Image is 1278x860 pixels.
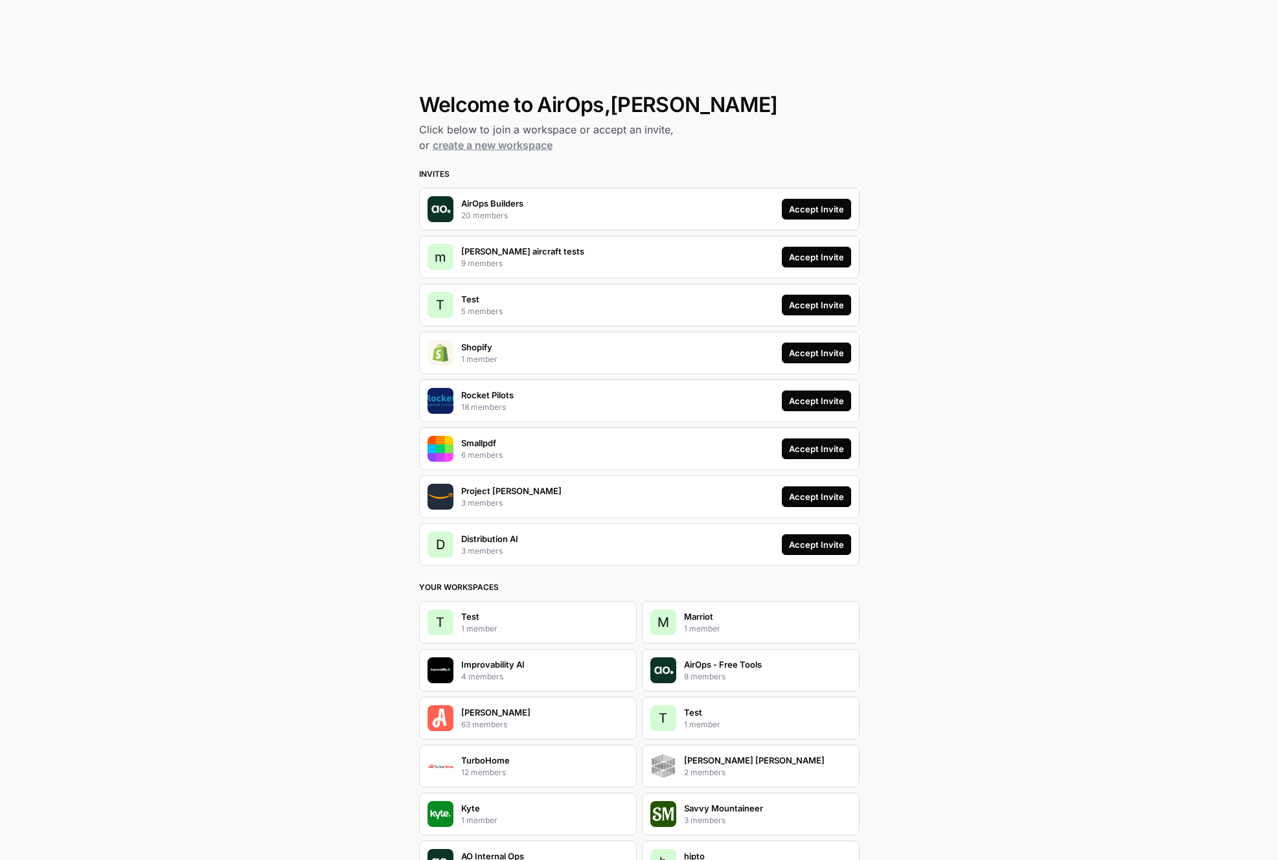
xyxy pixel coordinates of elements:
div: Accept Invite [789,538,844,551]
img: Company Logo [650,657,676,683]
p: 9 members [461,258,503,269]
div: Accept Invite [789,490,844,503]
span: T [436,613,444,631]
img: Company Logo [428,340,453,366]
p: 6 members [461,449,503,461]
button: Accept Invite [782,534,851,555]
p: AirOps Builders [461,197,523,210]
p: 3 members [684,815,725,826]
p: 8 members [684,671,725,683]
p: Test [684,706,702,719]
img: Company Logo [428,705,453,731]
button: Company LogoTurboHome12 members [419,745,637,787]
p: 1 member [684,623,720,635]
h3: Invites [419,168,860,180]
p: Kyte [461,802,480,815]
p: 1 member [684,719,720,730]
div: Accept Invite [789,442,844,455]
img: Company Logo [428,388,453,414]
p: 3 members [461,545,503,557]
button: Company LogoSavvy Mountaineer3 members [642,793,860,835]
img: Company Logo [428,484,453,510]
p: Test [461,293,479,306]
p: [PERSON_NAME] [461,706,531,719]
span: D [436,536,445,554]
p: 5 members [461,306,503,317]
div: Accept Invite [789,203,844,216]
button: Accept Invite [782,343,851,363]
h1: Welcome to AirOps, [PERSON_NAME] [419,93,860,117]
button: Company LogoAirOps - Free Tools8 members [642,649,860,692]
p: Project [PERSON_NAME] [461,484,562,497]
button: Accept Invite [782,438,851,459]
button: Accept Invite [782,295,851,315]
p: [PERSON_NAME] [PERSON_NAME] [684,754,825,767]
p: 2 members [684,767,725,778]
img: Company Logo [428,196,453,222]
img: Company Logo [428,801,453,827]
h2: Click below to join a workspace or accept an invite, or [419,122,860,153]
p: Savvy Mountaineer [684,802,763,815]
button: Accept Invite [782,199,851,220]
p: AirOps - Free Tools [684,658,762,671]
button: Accept Invite [782,247,851,267]
img: Company Logo [650,801,676,827]
div: Accept Invite [789,299,844,311]
p: 1 member [461,815,497,826]
img: Company Logo [428,657,453,683]
button: TTest1 member [419,601,637,644]
p: TurboHome [461,754,510,767]
div: Accept Invite [789,251,844,264]
p: Marriot [684,610,713,623]
button: Company Logo[PERSON_NAME]63 members [419,697,637,740]
button: MMarriot1 member [642,601,860,644]
p: Shopify [461,341,492,354]
a: create a new workspace [433,139,553,152]
button: Company Logo[PERSON_NAME] [PERSON_NAME]2 members [642,745,860,787]
button: Company LogoKyte1 member [419,793,637,835]
button: Accept Invite [782,390,851,411]
p: Smallpdf [461,436,496,449]
p: 12 members [461,767,506,778]
p: [PERSON_NAME] aircraft tests [461,245,584,258]
p: 20 members [461,210,508,221]
p: Improvability AI [461,658,525,671]
div: Accept Invite [789,346,844,359]
span: T [436,296,444,314]
p: 3 members [461,497,503,509]
span: m [435,248,446,266]
p: 63 members [461,719,507,730]
button: Company LogoImprovability AI4 members [419,649,637,692]
h3: Your Workspaces [419,582,860,593]
span: M [657,613,669,631]
img: Company Logo [428,753,453,779]
img: Company Logo [428,436,453,462]
p: 4 members [461,671,503,683]
div: Accept Invite [789,394,844,407]
button: Accept Invite [782,486,851,507]
p: 1 member [461,354,497,365]
button: TTest1 member [642,697,860,740]
p: 1 member [461,623,497,635]
span: T [659,709,667,727]
p: Rocket Pilots [461,389,514,402]
p: Test [461,610,479,623]
p: Distribution AI [461,532,518,545]
img: Company Logo [650,753,676,779]
p: 18 members [461,402,506,413]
